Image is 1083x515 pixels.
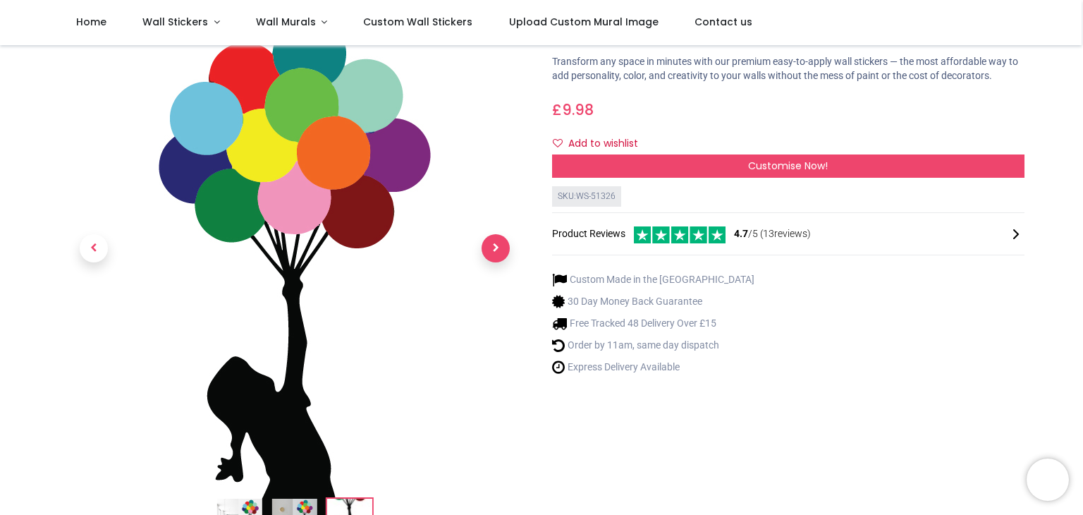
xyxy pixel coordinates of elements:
[695,15,752,29] span: Contact us
[482,234,510,262] span: Next
[552,316,754,331] li: Free Tracked 48 Delivery Over £15
[552,186,621,207] div: SKU: WS-51326
[460,87,531,411] a: Next
[76,15,106,29] span: Home
[552,294,754,309] li: 30 Day Money Back Guarantee
[509,15,659,29] span: Upload Custom Mural Image
[142,15,208,29] span: Wall Stickers
[553,138,563,148] i: Add to wishlist
[552,132,650,156] button: Add to wishlistAdd to wishlist
[734,228,748,239] span: 4.7
[552,55,1024,83] p: Transform any space in minutes with our premium easy-to-apply wall stickers — the most affordable...
[552,338,754,353] li: Order by 11am, same day dispatch
[80,234,108,262] span: Previous
[256,15,316,29] span: Wall Murals
[552,360,754,375] li: Express Delivery Available
[562,99,594,120] span: 9.98
[552,99,594,120] span: £
[1027,459,1069,501] iframe: Brevo live chat
[734,227,811,241] span: /5 ( 13 reviews)
[748,159,828,173] span: Customise Now!
[552,272,754,287] li: Custom Made in the [GEOGRAPHIC_DATA]
[552,224,1024,243] div: Product Reviews
[59,87,129,411] a: Previous
[363,15,472,29] span: Custom Wall Stickers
